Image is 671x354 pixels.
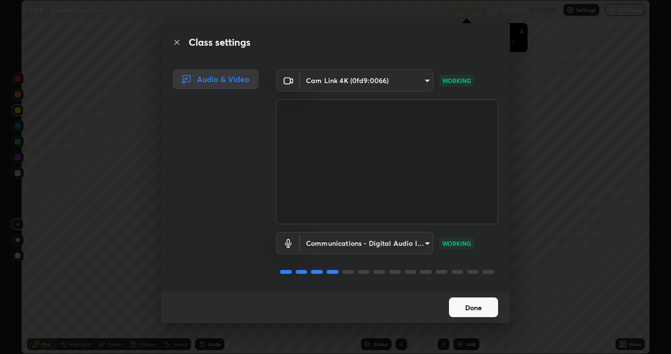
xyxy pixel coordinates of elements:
[300,69,433,91] div: Cam Link 4K (0fd9:0066)
[173,69,258,89] div: Audio & Video
[442,239,471,248] p: WORKING
[300,232,433,254] div: Cam Link 4K (0fd9:0066)
[442,76,471,85] p: WORKING
[189,35,251,50] h2: Class settings
[449,297,498,317] button: Done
